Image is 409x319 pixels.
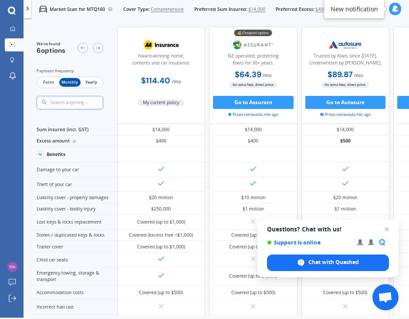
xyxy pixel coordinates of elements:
div: Trusted by Kiwis since [DATE]. Underwritten by [PERSON_NAME]. [307,53,384,69]
div: $20 million [149,194,173,201]
div: Open chat [372,284,399,310]
span: Comprehensive [151,6,184,13]
div: Theft of your car [29,177,117,192]
div: Covered (up to $500) [231,289,275,296]
img: Autosure.webp [324,37,367,53]
div: $1 million [335,206,356,212]
div: New notification [331,4,378,13]
div: Covered (up to $500) [231,232,275,238]
button: Go to Assurant [213,96,294,109]
span: / mo [172,78,181,85]
div: $1 million [243,206,264,212]
div: 💰 Cheapest option [234,30,272,36]
div: Covered (up to $1,000) [229,244,277,250]
b: $64.39 [235,69,261,80]
div: Award-winning home, contents and car insurance. [123,53,200,69]
div: Damage to your car [29,163,117,177]
span: Support is online [267,239,351,246]
p: Market Scan for MTQ160 [50,6,105,13]
span: Prices retrieved a min ago [320,112,371,118]
div: $400 [209,136,297,147]
div: Covered (up to $500) [323,289,367,296]
div: Payment frequency [37,68,103,74]
div: Trailer cover [29,241,117,253]
span: Fortn [38,78,59,87]
span: No extra fees, direct price. [229,82,277,88]
span: / mo [354,72,363,78]
div: Benefits [47,152,65,157]
span: Yearly [81,78,102,87]
div: $14,000 [301,124,390,136]
div: Covered (up to $1,000) [137,219,185,225]
span: / mo [263,72,271,78]
div: Covered (up to $500) [139,289,183,296]
div: Excess amount [29,136,117,147]
img: AA.webp [139,37,183,53]
div: Liability cover - property damages [29,192,117,204]
span: Monthly [59,78,81,87]
div: Incorrect fuel use [29,300,117,315]
div: Covered (up to $1,000) [137,244,185,250]
span: $400 [315,6,326,13]
div: Covered (up to $1,000) [229,273,277,279]
b: $114.40 [141,75,170,86]
span: Close chat [382,224,392,234]
div: $14,000 [117,124,206,136]
div: Stolen / duplicated keys & locks [29,230,117,241]
img: car.f15378c7a67c060ca3f3.svg [39,5,47,13]
div: $500 [301,136,390,147]
span: My current policy [138,99,184,106]
span: 6 options [37,46,65,55]
div: Covered (excess free <$1,000) [129,232,193,238]
div: $400 [117,136,206,147]
img: 28d4fa479da56d61167ba28f1196ef99 [7,262,17,272]
div: $14,000 [209,124,297,136]
span: Preferred Excess: [276,6,314,13]
b: $89.87 [328,69,353,80]
span: $14,000 [248,6,265,13]
div: Lost keys & locks replacement [29,215,117,230]
button: Go to Autosure [305,96,386,109]
span: Chat with Quashed [308,258,359,266]
div: $20 million [333,194,357,201]
div: Sum insured (incl. GST) [29,124,117,136]
div: $10 million [241,194,265,201]
div: Chat with Quashed [267,255,389,271]
span: Cover Type: [123,6,150,13]
div: $250,000 [151,206,171,212]
div: Accommodation costs [29,285,117,300]
span: We've found [37,41,65,47]
div: Child car seats [29,253,117,268]
div: Liability cover - bodily injury [29,204,117,215]
span: Preferred Sum Insured: [194,6,247,13]
div: Emergency towing, storage & transport [29,267,117,285]
span: No extra fees, direct price. [321,82,369,88]
div: NZ operated; protecting Kiwis for 30+ years. [215,53,292,69]
input: Search anything... [50,100,116,106]
span: Prices retrieved a min ago [228,112,279,118]
span: Questions? Chat with us! [267,226,389,233]
img: Assurant.png [232,37,275,53]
